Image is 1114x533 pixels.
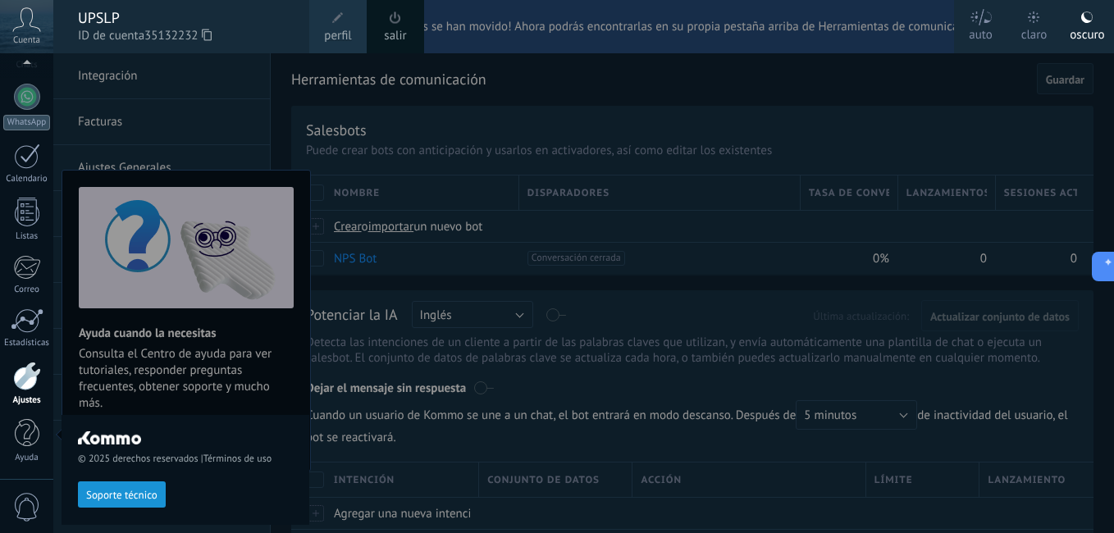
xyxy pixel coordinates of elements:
[86,490,158,501] span: Soporte técnico
[78,481,166,508] button: Soporte técnico
[13,35,40,46] span: Cuenta
[3,174,51,184] div: Calendario
[324,27,351,45] span: perfil
[3,338,51,348] div: Estadísticas
[3,285,51,295] div: Correo
[969,11,993,53] div: auto
[384,27,406,45] a: salir
[78,453,293,465] span: © 2025 derechos reservados |
[144,27,212,45] span: 35132232
[3,395,51,406] div: Ajustes
[3,231,51,242] div: Listas
[203,453,272,465] a: Términos de uso
[78,9,293,27] div: UPSLP
[1070,11,1104,53] div: oscuro
[3,115,50,130] div: WhatsApp
[1021,11,1048,53] div: claro
[78,27,293,45] span: ID de cuenta
[3,453,51,463] div: Ayuda
[78,488,166,500] a: Soporte técnico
